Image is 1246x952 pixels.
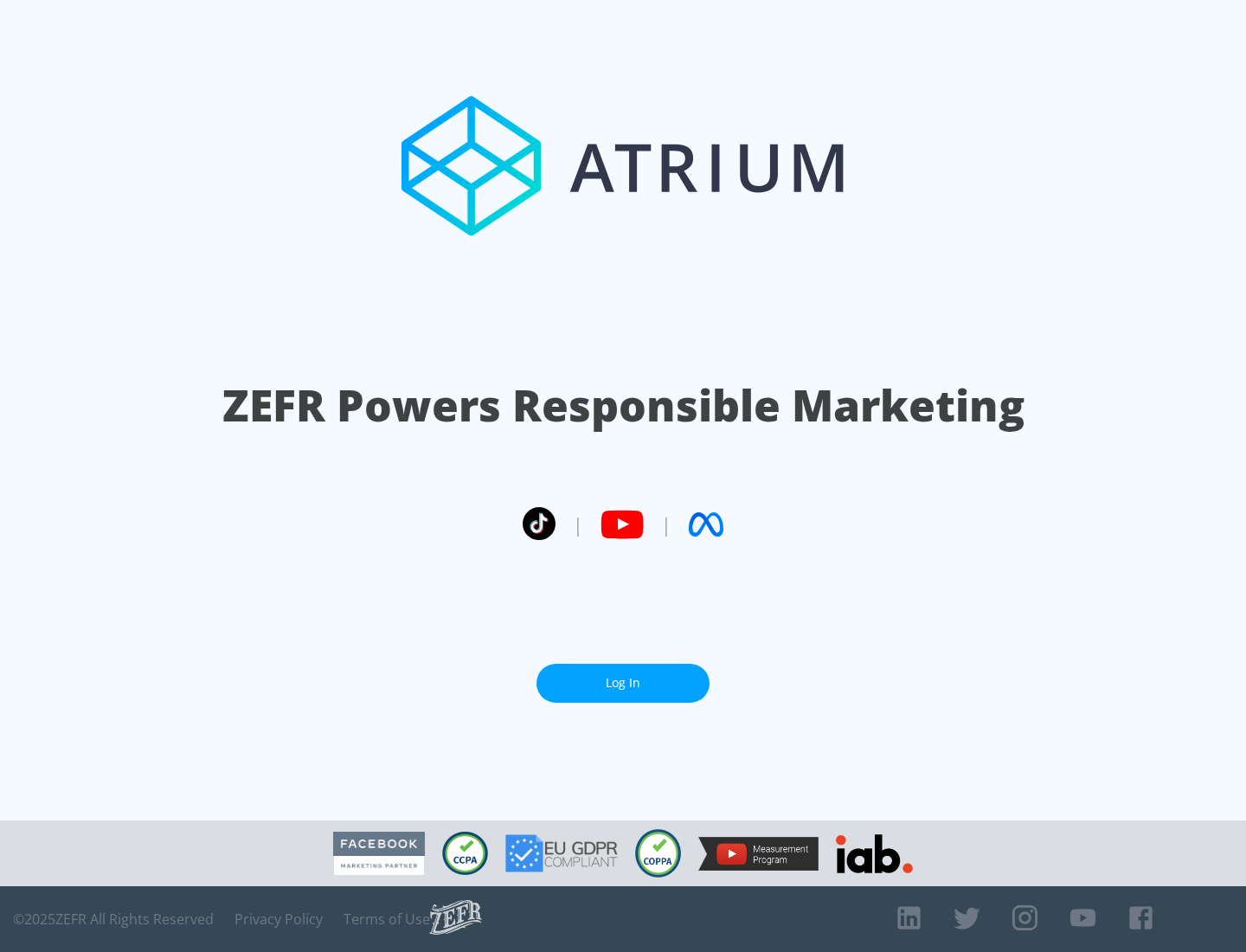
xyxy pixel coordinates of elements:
a: Privacy Policy [234,910,323,928]
h1: ZEFR Powers Responsible Marketing [222,376,1024,435]
img: GDPR Compliant [505,834,618,872]
span: © 2025 ZEFR All Rights Reserved [13,910,214,928]
a: Terms of Use [344,910,430,928]
img: IAB [836,834,913,873]
img: Facebook Marketing Partner [333,832,425,876]
a: Log In [536,664,710,703]
img: CCPA Compliant [442,832,488,875]
span: | [573,511,583,537]
img: YouTube Measurement Program [698,837,819,871]
img: COPPA Compliant [635,829,681,878]
span: | [661,511,671,537]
